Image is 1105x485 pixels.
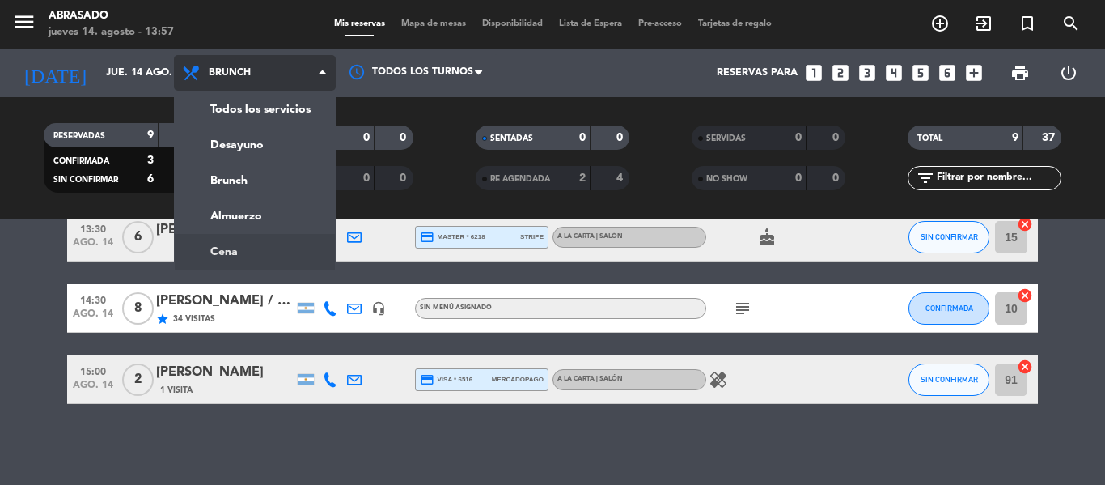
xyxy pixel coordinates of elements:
span: SENTADAS [490,134,533,143]
span: visa * 6516 [420,372,472,387]
i: turned_in_not [1018,14,1037,33]
strong: 0 [832,172,842,184]
i: exit_to_app [974,14,993,33]
span: ago. 14 [73,237,113,256]
i: looks_two [830,62,851,83]
span: Mis reservas [326,19,393,28]
span: 13:30 [73,219,113,237]
i: cake [757,228,777,247]
i: star [156,313,169,325]
span: SERVIDAS [706,134,746,143]
i: arrow_drop_down [150,63,170,83]
div: LOG OUT [1044,49,1093,97]
span: NO SHOW [706,175,747,183]
span: master * 6218 [420,230,485,245]
i: subject [733,299,752,318]
div: [PERSON_NAME] / Suntrip [156,291,294,312]
span: SIN CONFIRMAR [921,375,978,384]
i: looks_5 [910,62,931,83]
span: RESERVADAS [53,132,105,140]
span: 6 [122,221,154,253]
span: 34 Visitas [173,313,215,325]
span: ago. 14 [73,308,113,327]
a: Desayuno [175,127,335,163]
a: Almuerzo [175,198,335,234]
i: search [1061,14,1081,33]
span: TOTAL [917,134,942,143]
span: ago. 14 [73,380,113,398]
i: add_box [963,62,984,83]
span: A la carta | Salón [557,233,623,240]
i: [DATE] [12,55,98,91]
a: Cena [175,234,335,270]
i: menu [12,10,36,34]
i: looks_6 [937,62,958,83]
strong: 0 [795,172,802,184]
span: RE AGENDADA [490,175,550,183]
span: stripe [520,232,544,242]
button: SIN CONFIRMAR [908,221,989,253]
i: filter_list [916,168,935,188]
strong: 9 [147,130,154,141]
strong: 0 [616,132,626,143]
span: A la carta | Salón [557,376,623,382]
strong: 0 [400,172,409,184]
span: SIN CONFIRMAR [53,176,118,184]
span: 14:30 [73,290,113,308]
i: healing [709,370,728,389]
div: [PERSON_NAME] [156,219,294,240]
span: Lista de Espera [551,19,630,28]
span: print [1010,63,1030,83]
span: Brunch [209,67,251,79]
span: Disponibilidad [474,19,551,28]
span: CONFIRMADA [53,157,109,165]
span: Mapa de mesas [393,19,474,28]
button: menu [12,10,36,40]
span: Pre-acceso [630,19,690,28]
strong: 37 [1042,132,1058,143]
span: 1 Visita [160,384,193,397]
strong: 2 [579,172,586,184]
i: credit_card [420,372,434,387]
i: cancel [1017,216,1033,232]
span: Reservas para [717,67,798,79]
strong: 0 [363,172,370,184]
strong: 6 [147,173,154,185]
strong: 3 [147,155,154,166]
i: looks_3 [857,62,878,83]
strong: 9 [1012,132,1018,143]
span: SIN CONFIRMAR [921,232,978,241]
button: SIN CONFIRMAR [908,364,989,396]
strong: 4 [616,172,626,184]
strong: 0 [400,132,409,143]
input: Filtrar por nombre... [935,169,1061,187]
div: [PERSON_NAME] [156,362,294,383]
span: Tarjetas de regalo [690,19,780,28]
strong: 0 [832,132,842,143]
strong: 0 [363,132,370,143]
span: 15:00 [73,361,113,380]
i: cancel [1017,287,1033,304]
strong: 0 [579,132,586,143]
i: cancel [1017,359,1033,375]
i: looks_one [803,62,824,83]
i: power_settings_new [1059,63,1078,83]
i: looks_4 [883,62,904,83]
a: Todos los servicios [175,91,335,127]
span: 8 [122,292,154,325]
div: Abrasado [49,8,174,24]
span: Sin menú asignado [420,304,492,311]
button: CONFIRMADA [908,292,989,325]
div: jueves 14. agosto - 13:57 [49,24,174,40]
strong: 0 [795,132,802,143]
span: 2 [122,364,154,396]
span: mercadopago [492,374,544,385]
span: CONFIRMADA [925,304,973,313]
i: add_circle_outline [930,14,950,33]
i: headset_mic [371,301,386,316]
a: Brunch [175,163,335,198]
i: credit_card [420,230,434,245]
